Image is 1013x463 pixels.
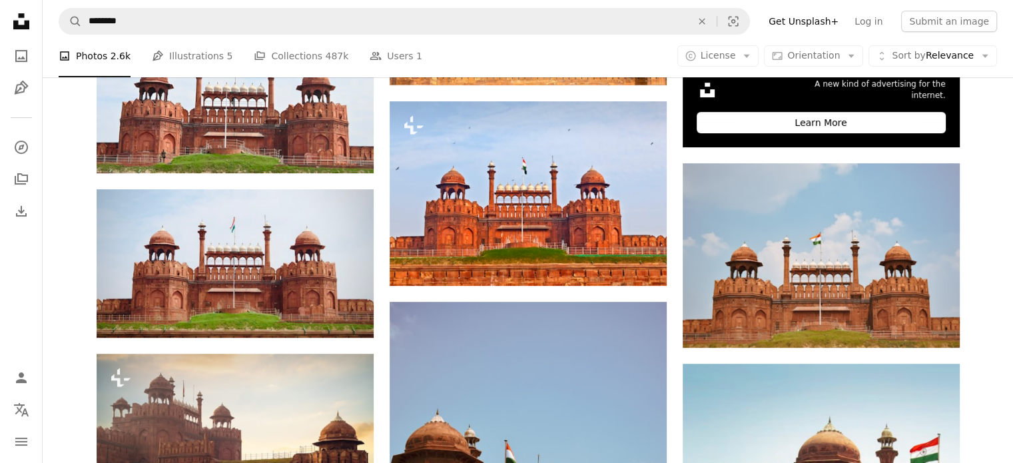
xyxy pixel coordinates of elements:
[325,49,348,63] span: 487k
[8,166,35,193] a: Collections
[683,249,960,261] a: a large brick building with a flag on top of it
[59,8,750,35] form: Find visuals sitewide
[8,396,35,423] button: Language
[254,35,348,77] a: Collections 487k
[97,257,374,269] a: a large building with two towers on top of it
[8,75,35,101] a: Illustrations
[687,9,717,34] button: Clear
[697,79,718,101] img: file-1631306537910-2580a29a3cfcimage
[59,9,82,34] button: Search Unsplash
[370,35,422,77] a: Users 1
[793,79,946,101] span: A new kind of advertising for the internet.
[901,11,997,32] button: Submit an image
[892,49,974,63] span: Relevance
[677,45,759,67] button: License
[683,163,960,348] img: a large brick building with a flag on top of it
[701,50,736,61] span: License
[892,50,925,61] span: Sort by
[787,50,840,61] span: Orientation
[717,9,749,34] button: Visual search
[846,11,890,32] a: Log in
[227,49,233,63] span: 5
[761,11,846,32] a: Get Unsplash+
[8,43,35,69] a: Photos
[764,45,863,67] button: Orientation
[8,428,35,455] button: Menu
[697,112,946,133] div: Learn More
[868,45,997,67] button: Sort byRelevance
[97,440,374,452] a: Lahori Gate of red fort, Lal Qila, in old delhi, india
[8,134,35,161] a: Explore
[97,75,374,87] a: a large building with two towers and a flag on top
[390,187,667,199] a: India, Delhi, the Red Fort, it was built by Shahjahan as the Delhi citadel of the 17th Century
[8,364,35,391] a: Log in / Sign up
[8,8,35,37] a: Home — Unsplash
[8,198,35,225] a: Download History
[416,49,422,63] span: 1
[390,101,667,286] img: India, Delhi, the Red Fort, it was built by Shahjahan as the Delhi citadel of the 17th Century
[97,189,374,337] img: a large building with two towers on top of it
[152,35,232,77] a: Illustrations 5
